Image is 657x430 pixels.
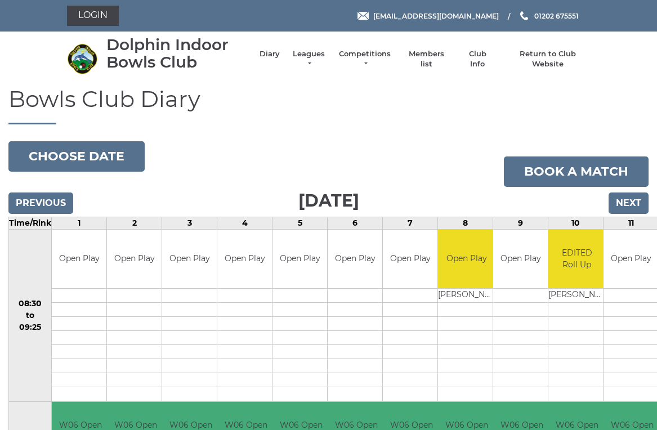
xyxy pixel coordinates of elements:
a: Return to Club Website [505,49,590,69]
td: 4 [217,217,272,229]
a: Club Info [461,49,494,69]
td: 1 [52,217,107,229]
a: Members list [403,49,450,69]
td: Time/Rink [9,217,52,229]
td: 10 [548,217,604,229]
td: Open Play [217,230,272,289]
h1: Bowls Club Diary [8,87,649,124]
button: Choose date [8,141,145,172]
td: Open Play [493,230,548,289]
td: Open Play [383,230,437,289]
td: [PERSON_NAME] [438,289,495,303]
td: 6 [328,217,383,229]
td: 8 [438,217,493,229]
a: Email [EMAIL_ADDRESS][DOMAIN_NAME] [357,11,499,21]
a: Diary [260,49,280,59]
td: Open Play [272,230,327,289]
input: Previous [8,192,73,214]
img: Email [357,12,369,20]
td: 2 [107,217,162,229]
a: Book a match [504,156,649,187]
span: [EMAIL_ADDRESS][DOMAIN_NAME] [373,11,499,20]
td: 08:30 to 09:25 [9,229,52,402]
td: Open Play [162,230,217,289]
td: 9 [493,217,548,229]
td: Open Play [328,230,382,289]
input: Next [609,192,649,214]
td: Open Play [438,230,495,289]
div: Dolphin Indoor Bowls Club [106,36,248,71]
a: Phone us 01202 675551 [519,11,579,21]
a: Competitions [338,49,392,69]
td: 7 [383,217,438,229]
td: 5 [272,217,328,229]
a: Login [67,6,119,26]
a: Leagues [291,49,327,69]
span: 01202 675551 [534,11,579,20]
td: 3 [162,217,217,229]
td: EDITED Roll Up [548,230,605,289]
td: Open Play [107,230,162,289]
img: Phone us [520,11,528,20]
td: [PERSON_NAME] [548,289,605,303]
img: Dolphin Indoor Bowls Club [67,43,98,74]
td: Open Play [52,230,106,289]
